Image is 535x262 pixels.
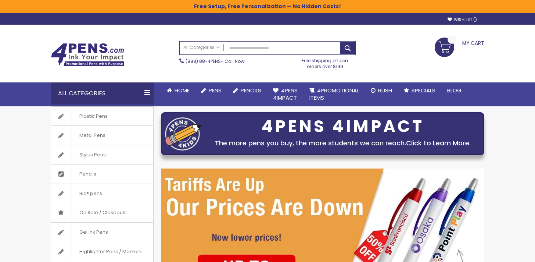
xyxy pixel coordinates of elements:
a: 4PROMOTIONALITEMS [304,82,365,106]
span: Home [175,86,190,94]
a: Gel Ink Pens [51,223,153,242]
a: Specials [398,82,441,99]
span: Gel Ink Pens [72,223,115,242]
a: Home [161,82,195,99]
span: Specials [412,86,435,94]
a: Pencils [51,164,153,184]
a: Wishlist [448,17,477,22]
span: Highlighter Pens / Markers [72,242,149,261]
a: Bic® pens [51,184,153,203]
span: Stylus Pens [72,145,113,164]
span: All Categories [183,45,220,50]
span: Pencils [241,86,261,94]
a: Stylus Pens [51,145,153,164]
span: Metal Pens [72,126,113,145]
div: The more pens you buy, the more students we can reach. [205,138,480,148]
span: Blog [447,86,462,94]
span: Rush [378,86,392,94]
span: 4Pens 4impact [273,86,298,102]
a: Pencils [227,82,267,99]
span: - Call Now! [186,58,245,64]
div: 4PENS 4IMPACT [205,119,480,134]
img: four_pen_logo.png [165,117,202,151]
a: 4Pens4impact [267,82,304,106]
span: On Sale / Closeouts [72,203,134,222]
a: Rush [365,82,398,99]
a: (888) 88-4PENS [186,58,221,64]
a: Plastic Pens [51,107,153,126]
a: Click to Learn More. [406,138,471,148]
span: Pencils [72,164,104,184]
a: Highlighter Pens / Markers [51,242,153,261]
span: 4PROMOTIONAL ITEMS [309,86,359,102]
a: On Sale / Closeouts [51,203,153,222]
a: Metal Pens [51,126,153,145]
a: All Categories [180,42,224,54]
img: 4Pens Custom Pens and Promotional Products [51,43,124,67]
div: Free shipping on pen orders over $199 [294,55,356,70]
span: Plastic Pens [72,107,115,126]
span: Bic® pens [72,184,109,203]
a: Pens [195,82,227,99]
a: Blog [441,82,467,99]
div: All Categories [51,82,154,105]
span: Pens [209,86,222,94]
